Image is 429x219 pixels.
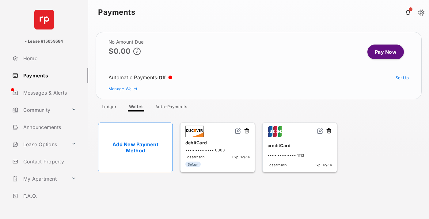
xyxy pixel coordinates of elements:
[268,153,332,158] div: •••• •••• •••• 1113
[108,74,172,80] div: Automatic Payments :
[98,123,173,172] a: Add New Payment Method
[25,38,63,45] p: - Lease #15659584
[159,75,166,80] span: Off
[10,51,88,66] a: Home
[10,85,88,100] a: Messages & Alerts
[10,189,88,203] a: F.A.Q.
[108,47,131,55] p: $0.00
[232,155,250,159] span: Exp: 12/34
[185,138,250,148] div: debitCard
[10,103,69,117] a: Community
[10,120,88,135] a: Announcements
[98,9,135,16] strong: Payments
[396,75,409,80] a: Set Up
[185,148,250,152] div: •••• •••• •••• 0003
[124,104,148,111] a: Wallet
[314,163,332,167] span: Exp: 12/34
[97,104,122,111] a: Ledger
[185,155,205,159] span: Lossarnach
[150,104,192,111] a: Auto-Payments
[268,140,332,151] div: creditCard
[235,128,241,134] img: svg+xml;base64,PHN2ZyB2aWV3Qm94PSIwIDAgMjQgMjQiIHdpZHRoPSIxNiIgaGVpZ2h0PSIxNiIgZmlsbD0ibm9uZSIgeG...
[10,137,69,152] a: Lease Options
[108,86,137,91] a: Manage Wallet
[10,68,88,83] a: Payments
[10,154,88,169] a: Contact Property
[34,10,54,29] img: svg+xml;base64,PHN2ZyB4bWxucz0iaHR0cDovL3d3dy53My5vcmcvMjAwMC9zdmciIHdpZHRoPSI2NCIgaGVpZ2h0PSI2NC...
[10,171,69,186] a: My Apartment
[108,40,144,45] h2: No Amount Due
[268,163,287,167] span: Lossarnach
[317,128,323,134] img: svg+xml;base64,PHN2ZyB2aWV3Qm94PSIwIDAgMjQgMjQiIHdpZHRoPSIxNiIgaGVpZ2h0PSIxNiIgZmlsbD0ibm9uZSIgeG...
